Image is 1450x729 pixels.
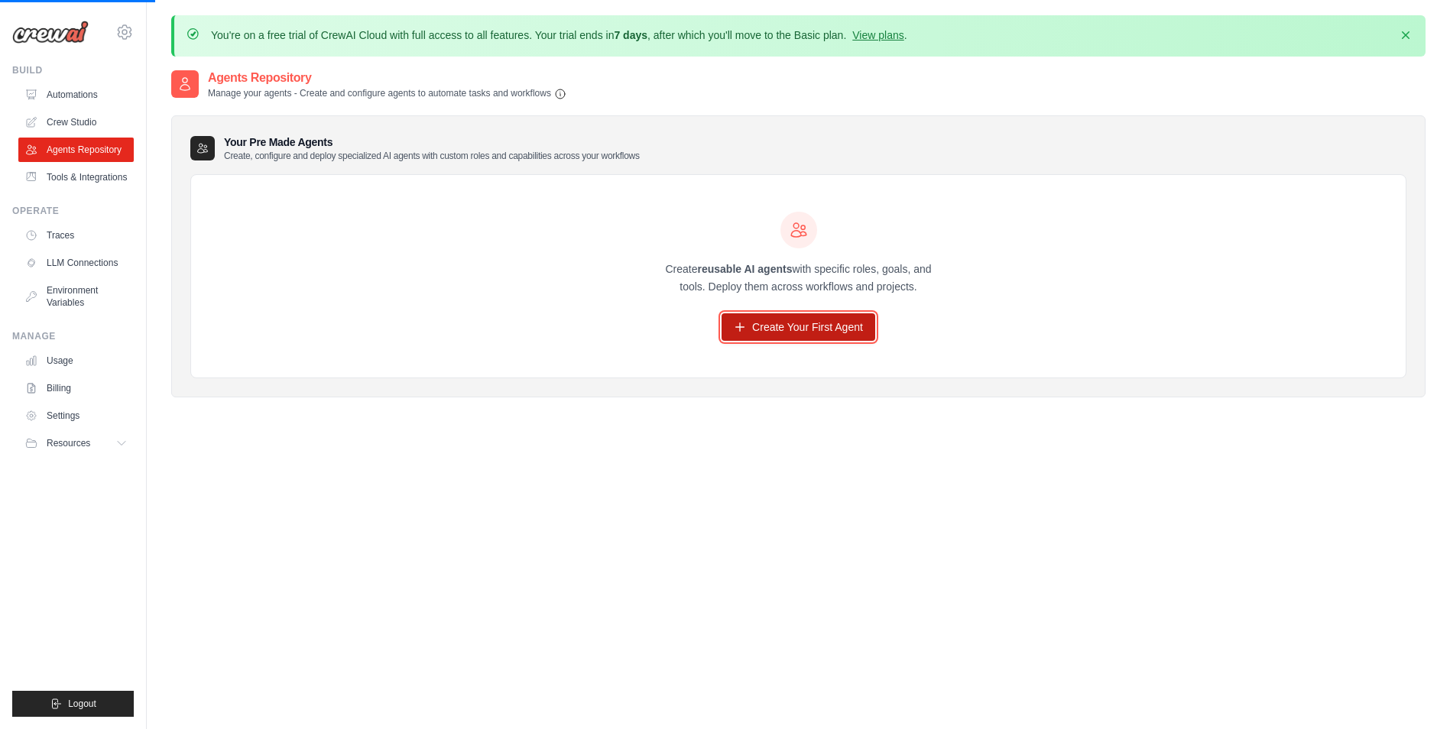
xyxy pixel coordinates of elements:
[211,28,907,43] p: You're on a free trial of CrewAI Cloud with full access to all features. Your trial ends in , aft...
[652,261,946,296] p: Create with specific roles, goals, and tools. Deploy them across workflows and projects.
[12,64,134,76] div: Build
[18,278,134,315] a: Environment Variables
[18,223,134,248] a: Traces
[47,437,90,449] span: Resources
[12,330,134,342] div: Manage
[208,87,566,100] p: Manage your agents - Create and configure agents to automate tasks and workflows
[614,29,647,41] strong: 7 days
[224,150,640,162] p: Create, configure and deploy specialized AI agents with custom roles and capabilities across your...
[18,83,134,107] a: Automations
[224,134,640,162] h3: Your Pre Made Agents
[697,263,792,275] strong: reusable AI agents
[18,348,134,373] a: Usage
[12,21,89,44] img: Logo
[18,165,134,190] a: Tools & Integrations
[12,691,134,717] button: Logout
[18,110,134,134] a: Crew Studio
[852,29,903,41] a: View plans
[18,403,134,428] a: Settings
[12,205,134,217] div: Operate
[18,138,134,162] a: Agents Repository
[18,376,134,400] a: Billing
[722,313,875,341] a: Create Your First Agent
[18,251,134,275] a: LLM Connections
[18,431,134,455] button: Resources
[208,69,566,87] h2: Agents Repository
[68,698,96,710] span: Logout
